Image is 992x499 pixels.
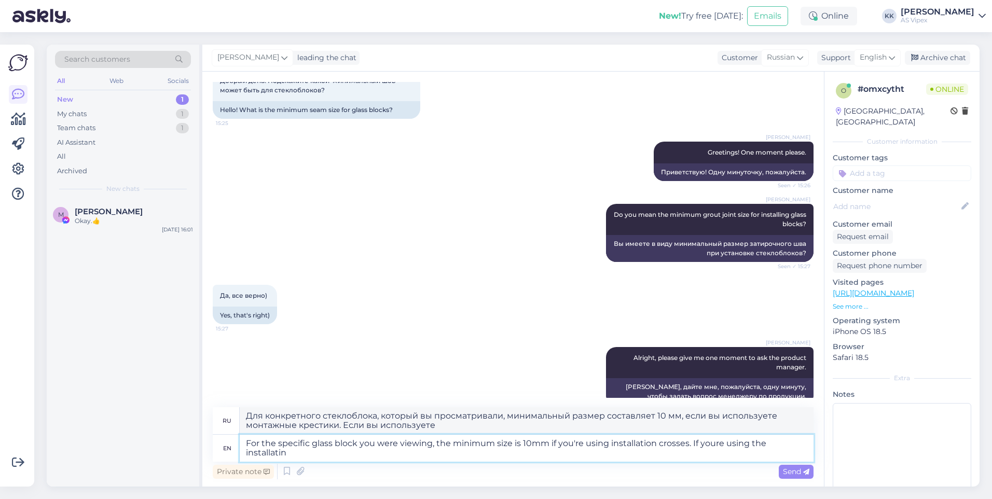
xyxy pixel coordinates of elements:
[833,165,971,181] input: Add a tag
[882,9,897,23] div: KK
[176,123,189,133] div: 1
[223,412,231,429] div: ru
[926,84,968,95] span: Online
[901,16,974,24] div: AS Vipex
[833,302,971,311] p: See more ...
[57,123,95,133] div: Team chats
[162,226,193,233] div: [DATE] 16:01
[614,211,808,228] span: Do you mean the minimum grout joint size for installing glass blocks?
[55,74,67,88] div: All
[836,106,950,128] div: [GEOGRAPHIC_DATA], [GEOGRAPHIC_DATA]
[57,109,87,119] div: My chats
[166,74,191,88] div: Socials
[901,8,974,16] div: [PERSON_NAME]
[223,439,231,457] div: en
[176,94,189,105] div: 1
[841,87,846,94] span: o
[858,83,926,95] div: # omxcytht
[75,216,193,226] div: Okay.👍
[659,11,681,21] b: New!
[216,119,255,127] span: 15:25
[833,277,971,288] p: Visited pages
[833,153,971,163] p: Customer tags
[57,94,73,105] div: New
[833,259,927,273] div: Request phone number
[708,148,806,156] span: Greetings! One moment please.
[718,52,758,63] div: Customer
[659,10,743,22] div: Try free [DATE]:
[833,315,971,326] p: Operating system
[213,101,420,119] div: Hello! What is the minimum seam size for glass blocks?
[240,435,814,462] textarea: For the specific glass block you were viewing, the minimum size is 10mm if you're using installat...
[107,74,126,88] div: Web
[771,262,810,270] span: Seen ✓ 15:27
[833,248,971,259] p: Customer phone
[767,52,795,63] span: Russian
[216,325,255,332] span: 15:27
[905,51,970,65] div: Archive chat
[901,8,986,24] a: [PERSON_NAME]AS Vipex
[771,182,810,189] span: Seen ✓ 15:26
[654,163,814,181] div: Приветствую! Одну минуточку, пожалуйста.
[860,52,887,63] span: English
[293,52,356,63] div: leading the chat
[766,339,810,346] span: [PERSON_NAME]
[606,378,814,405] div: [PERSON_NAME], дайте мне, пожалуйста, одну минуту, чтобы задать вопрос менеджеру по продукции.
[833,230,893,244] div: Request email
[833,219,971,230] p: Customer email
[106,184,140,193] span: New chats
[766,196,810,203] span: [PERSON_NAME]
[606,235,814,262] div: Вы имеете в виду минимальный размер затирочного шва при установке стеклоблоков?
[57,151,66,162] div: All
[176,109,189,119] div: 1
[240,407,814,434] textarea: Для конкретного стеклоблока, который вы просматривали, минимальный размер составляет 10 мм, если ...
[220,292,267,299] span: Да, все верно)
[213,307,277,324] div: Yes, that's right)
[57,166,87,176] div: Archived
[833,288,914,298] a: [URL][DOMAIN_NAME]
[833,326,971,337] p: iPhone OS 18.5
[833,137,971,146] div: Customer information
[64,54,130,65] span: Search customers
[833,201,959,212] input: Add name
[833,341,971,352] p: Browser
[817,52,851,63] div: Support
[57,137,95,148] div: AI Assistant
[833,185,971,196] p: Customer name
[217,52,279,63] span: [PERSON_NAME]
[747,6,788,26] button: Emails
[58,211,64,218] span: M
[8,53,28,73] img: Askly Logo
[75,207,143,216] span: Miral Domingotiles
[213,465,274,479] div: Private note
[833,352,971,363] p: Safari 18.5
[633,354,808,371] span: Alright, please give me one moment to ask the product manager.
[801,7,857,25] div: Online
[783,467,809,476] span: Send
[833,373,971,383] div: Extra
[833,389,971,400] p: Notes
[766,133,810,141] span: [PERSON_NAME]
